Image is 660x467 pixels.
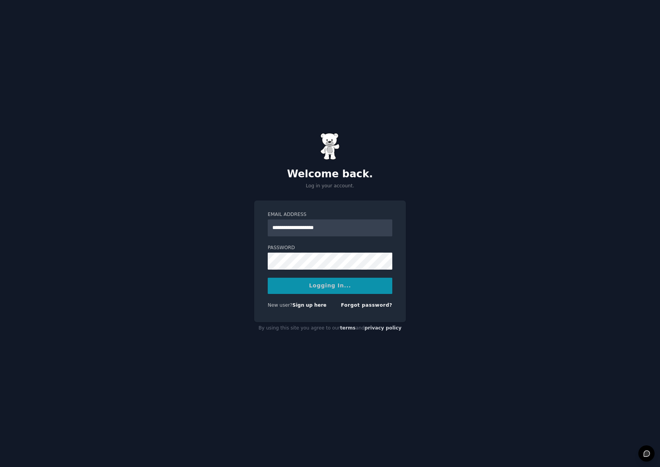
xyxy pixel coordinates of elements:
[292,302,327,308] a: Sign up here
[268,245,392,251] label: Password
[254,322,406,335] div: By using this site you agree to our and
[268,211,392,218] label: Email Address
[320,133,340,160] img: Gummy Bear
[364,325,402,331] a: privacy policy
[268,302,292,308] span: New user?
[254,183,406,190] p: Log in your account.
[341,302,392,308] a: Forgot password?
[340,325,356,331] a: terms
[254,168,406,180] h2: Welcome back.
